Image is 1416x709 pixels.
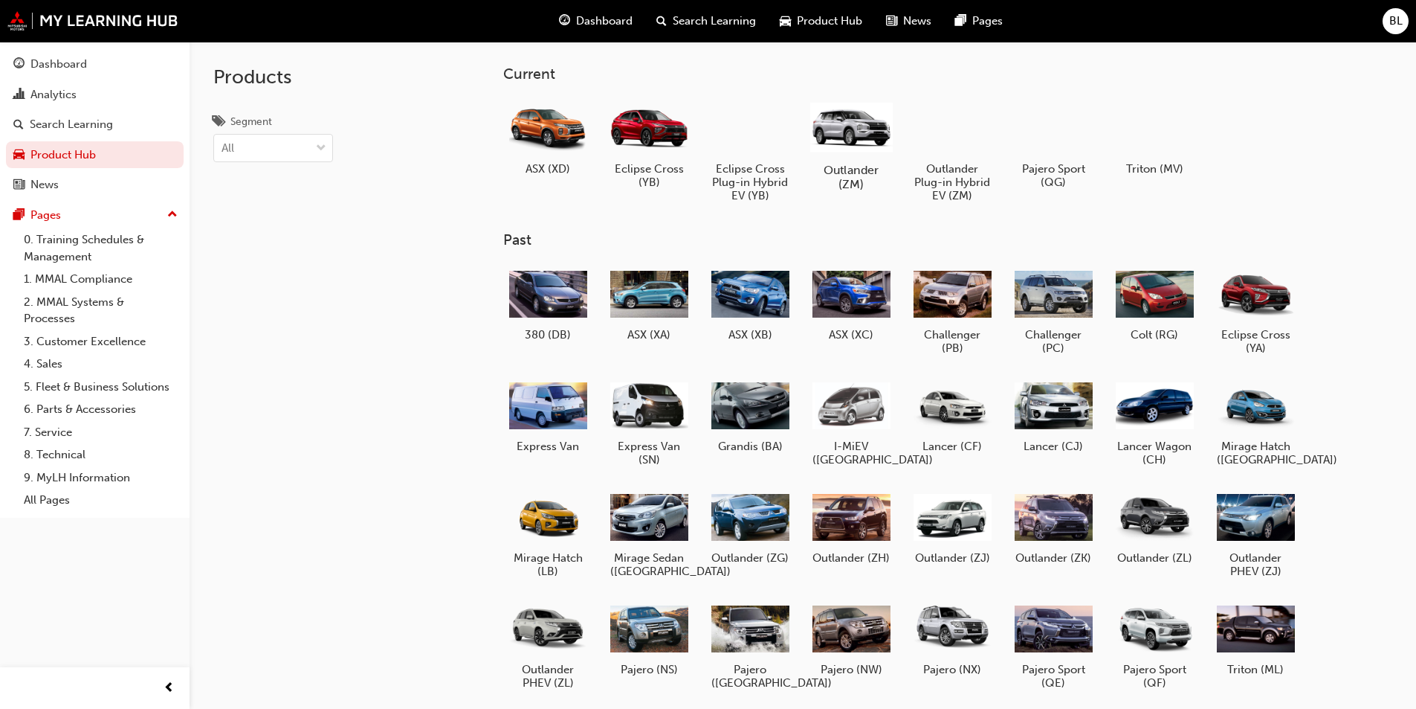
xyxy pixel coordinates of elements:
a: Analytics [6,81,184,109]
a: Eclipse Cross (YA) [1211,261,1300,361]
span: BL [1389,13,1403,30]
a: 1. MMAL Compliance [18,268,184,291]
div: Analytics [30,86,77,103]
h5: Mirage Hatch (LB) [509,551,587,578]
span: car-icon [13,149,25,162]
div: Search Learning [30,116,113,133]
span: Search Learning [673,13,756,30]
span: prev-icon [164,679,175,698]
h5: Express Van (SN) [610,440,688,466]
a: news-iconNews [874,6,943,36]
a: 8. Technical [18,443,184,466]
h5: Pajero Sport (QF) [1116,663,1194,690]
div: All [222,140,234,157]
a: ASX (XC) [806,261,896,347]
h5: Lancer (CF) [914,440,992,453]
a: Pajero ([GEOGRAPHIC_DATA]) [705,596,795,696]
h5: Lancer Wagon (CH) [1116,440,1194,466]
a: Lancer (CJ) [1009,373,1098,459]
h5: 380 (DB) [509,328,587,341]
span: Pages [972,13,1003,30]
h5: Colt (RG) [1116,328,1194,341]
a: Outlander (ZG) [705,484,795,571]
h5: Pajero Sport (QG) [1015,162,1093,189]
h2: Products [213,65,333,89]
a: Outlander (ZH) [806,484,896,571]
a: Pajero Sport (QE) [1009,596,1098,696]
h5: ASX (XC) [812,328,890,341]
a: car-iconProduct Hub [768,6,874,36]
span: guage-icon [559,12,570,31]
span: pages-icon [955,12,966,31]
a: Express Van (SN) [604,373,694,472]
a: ASX (XA) [604,261,694,347]
h5: Lancer (CJ) [1015,440,1093,453]
a: ASX (XB) [705,261,795,347]
a: Outlander PHEV (ZJ) [1211,484,1300,584]
h5: Grandis (BA) [711,440,789,453]
img: mmal [7,11,178,31]
span: guage-icon [13,58,25,71]
h5: Outlander (ZJ) [914,551,992,565]
h5: Outlander (ZL) [1116,551,1194,565]
div: Segment [230,115,272,129]
a: pages-iconPages [943,6,1015,36]
a: Outlander (ZJ) [908,484,997,571]
h5: Outlander (ZM) [809,163,892,191]
span: Product Hub [797,13,862,30]
a: Pajero (NS) [604,596,694,682]
div: News [30,176,59,193]
h5: Pajero (NS) [610,663,688,676]
h3: Current [503,65,1348,83]
h5: Outlander (ZG) [711,551,789,565]
button: Pages [6,202,184,229]
span: up-icon [167,205,178,225]
h5: Outlander PHEV (ZL) [509,663,587,690]
h5: Eclipse Cross (YA) [1217,328,1295,355]
a: Challenger (PC) [1009,261,1098,361]
h5: Pajero Sport (QE) [1015,663,1093,690]
h5: Challenger (PB) [914,328,992,355]
a: Pajero (NW) [806,596,896,682]
a: Triton (ML) [1211,596,1300,682]
h5: Express Van [509,440,587,453]
span: car-icon [780,12,791,31]
a: 4. Sales [18,353,184,376]
a: 0. Training Schedules & Management [18,228,184,268]
a: Product Hub [6,141,184,169]
a: 5. Fleet & Business Solutions [18,376,184,399]
h5: Outlander (ZK) [1015,551,1093,565]
span: Dashboard [576,13,633,30]
h5: Pajero (NX) [914,663,992,676]
a: Lancer (CF) [908,373,997,459]
a: Mirage Hatch ([GEOGRAPHIC_DATA]) [1211,373,1300,472]
a: guage-iconDashboard [547,6,644,36]
a: All Pages [18,489,184,512]
h5: Mirage Hatch ([GEOGRAPHIC_DATA]) [1217,440,1295,466]
h5: Triton (ML) [1217,663,1295,676]
a: ASX (XD) [503,94,592,181]
a: 3. Customer Excellence [18,330,184,353]
h5: I-MiEV ([GEOGRAPHIC_DATA]) [812,440,890,466]
span: tags-icon [213,116,224,129]
div: Pages [30,207,61,224]
a: Eclipse Cross Plug-in Hybrid EV (YB) [705,94,795,208]
span: news-icon [886,12,897,31]
a: Outlander PHEV (ZL) [503,596,592,696]
h5: Pajero (NW) [812,663,890,676]
button: DashboardAnalyticsSearch LearningProduct HubNews [6,48,184,202]
h5: Challenger (PC) [1015,328,1093,355]
h5: ASX (XD) [509,162,587,176]
a: 7. Service [18,421,184,444]
div: Dashboard [30,56,87,73]
a: Pajero (NX) [908,596,997,682]
h3: Past [503,231,1348,248]
a: Eclipse Cross (YB) [604,94,694,194]
a: Search Learning [6,111,184,138]
button: BL [1383,8,1409,34]
a: 380 (DB) [503,261,592,347]
a: Mirage Sedan ([GEOGRAPHIC_DATA]) [604,484,694,584]
span: pages-icon [13,209,25,222]
a: Express Van [503,373,592,459]
a: Outlander (ZM) [806,94,896,194]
